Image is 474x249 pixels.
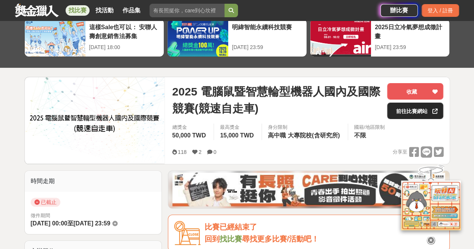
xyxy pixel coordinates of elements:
[268,132,286,139] span: 高中職
[31,198,60,207] span: 已截止
[392,146,407,158] span: 分享至
[354,132,366,139] span: 不限
[172,173,445,206] img: 35ad34ac-3361-4bcf-919e-8d747461931d.jpg
[375,23,446,40] div: 2025日立冷氣夢想成徵計畫
[375,43,446,51] div: [DATE] 23:59
[172,83,381,117] span: 2025 電腦鼠暨智慧輪型機器人國內及國際競賽(競速自走車)
[354,124,385,131] div: 國籍/地區限制
[178,149,186,155] span: 118
[31,213,50,218] span: 徵件期間
[73,220,110,227] span: [DATE] 23:59
[220,124,256,131] span: 最高獎金
[25,77,165,164] img: Cover Image
[219,235,242,243] a: 找比賽
[174,221,200,245] img: Icon
[89,23,160,40] div: 這樣Sale也可以： 安聯人壽創意銷售法募集
[387,103,443,119] a: 前往比賽網站
[268,124,342,131] div: 身分限制
[214,149,217,155] span: 0
[67,220,73,227] span: 至
[150,4,224,17] input: 有長照挺你，care到心坎裡！青春出手，拍出照顧 影音徵件活動
[24,19,164,57] a: 這樣Sale也可以： 安聯人壽創意銷售法募集[DATE] 18:00
[199,149,202,155] span: 2
[172,124,208,131] span: 總獎金
[310,19,450,57] a: 2025日立冷氣夢想成徵計畫[DATE] 23:59
[25,171,162,192] div: 時間走期
[242,235,319,243] span: 尋找更多比賽/活動吧！
[232,23,303,40] div: 明緯智能永續科技競賽
[387,83,443,100] button: 收藏
[401,180,461,230] img: d2146d9a-e6f6-4337-9592-8cefde37ba6b.png
[120,5,144,16] a: 作品集
[31,220,67,227] span: [DATE] 00:00
[204,221,443,233] div: 比賽已經結束了
[232,43,303,51] div: [DATE] 23:59
[93,5,117,16] a: 找活動
[288,132,340,139] span: 大專院校(含研究所)
[422,4,459,17] div: 登入 / 註冊
[89,43,160,51] div: [DATE] 18:00
[220,132,254,139] span: 15,000 TWD
[204,235,219,243] span: 回到
[66,5,90,16] a: 找比賽
[167,19,307,57] a: 明緯智能永續科技競賽[DATE] 23:59
[380,4,418,17] a: 辦比賽
[172,132,206,139] span: 50,000 TWD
